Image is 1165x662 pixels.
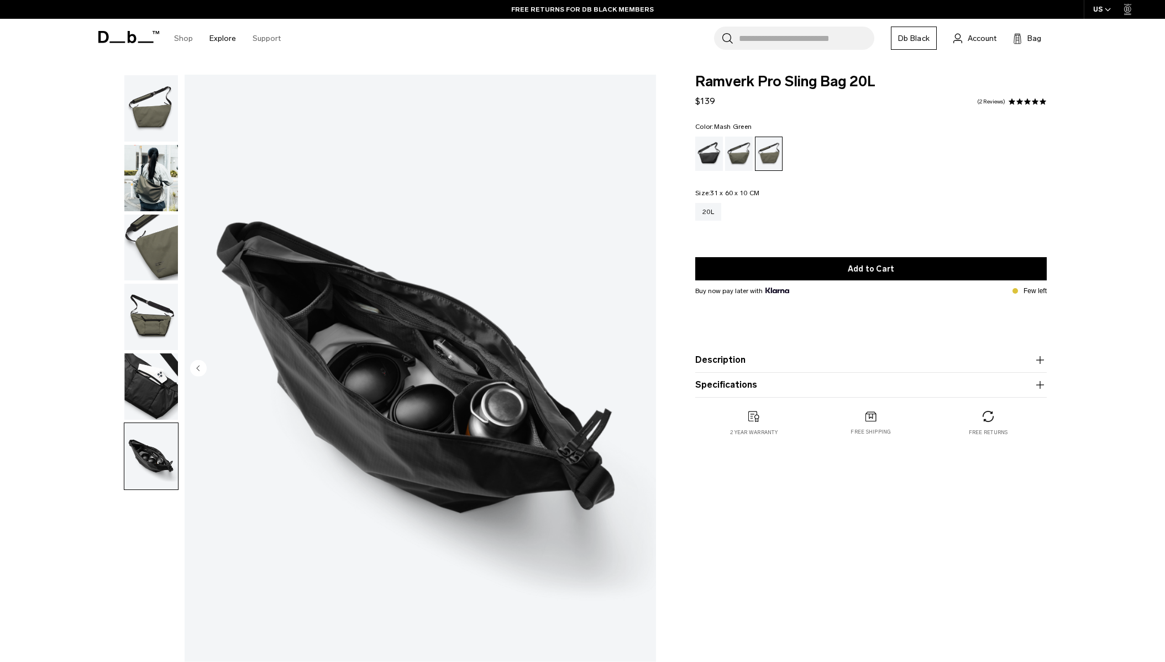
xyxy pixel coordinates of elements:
[124,423,179,490] button: Ramverk Pro Sling Bag 20L Mash Green
[695,137,723,171] a: Black Out
[124,145,178,211] img: Ramverk Pro Sling Bag 20L Mash Green
[124,283,179,351] button: Ramverk Pro Sling Bag 20L Mash Green
[695,75,1047,89] span: Ramverk Pro Sling Bag 20L
[969,429,1008,436] p: Free returns
[124,423,178,489] img: Ramverk Pro Sling Bag 20L Mash Green
[1013,32,1041,45] button: Bag
[124,215,178,281] img: Ramverk Pro Sling Bag 20L Mash Green
[695,257,1047,280] button: Add to Cart
[166,19,289,58] nav: Main Navigation
[190,359,207,378] button: Previous slide
[765,288,789,293] img: {"height" => 20, "alt" => "Klarna"}
[968,33,996,44] span: Account
[891,27,937,50] a: Db Black
[124,284,178,350] img: Ramverk Pro Sling Bag 20L Mash Green
[714,123,752,131] span: Mash Green
[124,75,178,142] img: Ramverk Pro Sling Bag 20L Mash Green
[1024,286,1047,296] p: Few left
[851,428,891,436] p: Free shipping
[977,99,1005,105] a: 2 reviews
[209,19,236,58] a: Explore
[695,378,1047,392] button: Specifications
[124,144,179,212] button: Ramverk Pro Sling Bag 20L Mash Green
[124,353,178,420] img: Ramverk Pro Sling Bag 20L Mash Green
[1027,33,1041,44] span: Bag
[953,32,996,45] a: Account
[710,189,759,197] span: 31 x 60 x 10 CM
[730,429,778,436] p: 2 year warranty
[725,137,753,171] a: Forest Green
[124,214,179,282] button: Ramverk Pro Sling Bag 20L Mash Green
[124,353,179,420] button: Ramverk Pro Sling Bag 20L Mash Green
[695,286,789,296] span: Buy now pay later with
[695,190,759,196] legend: Size:
[695,96,715,106] span: $139
[253,19,281,58] a: Support
[124,75,179,142] button: Ramverk Pro Sling Bag 20L Mash Green
[695,203,721,221] a: 20L
[174,19,193,58] a: Shop
[695,123,752,130] legend: Color:
[755,137,783,171] a: Mash Green
[511,4,654,14] a: FREE RETURNS FOR DB BLACK MEMBERS
[695,353,1047,367] button: Description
